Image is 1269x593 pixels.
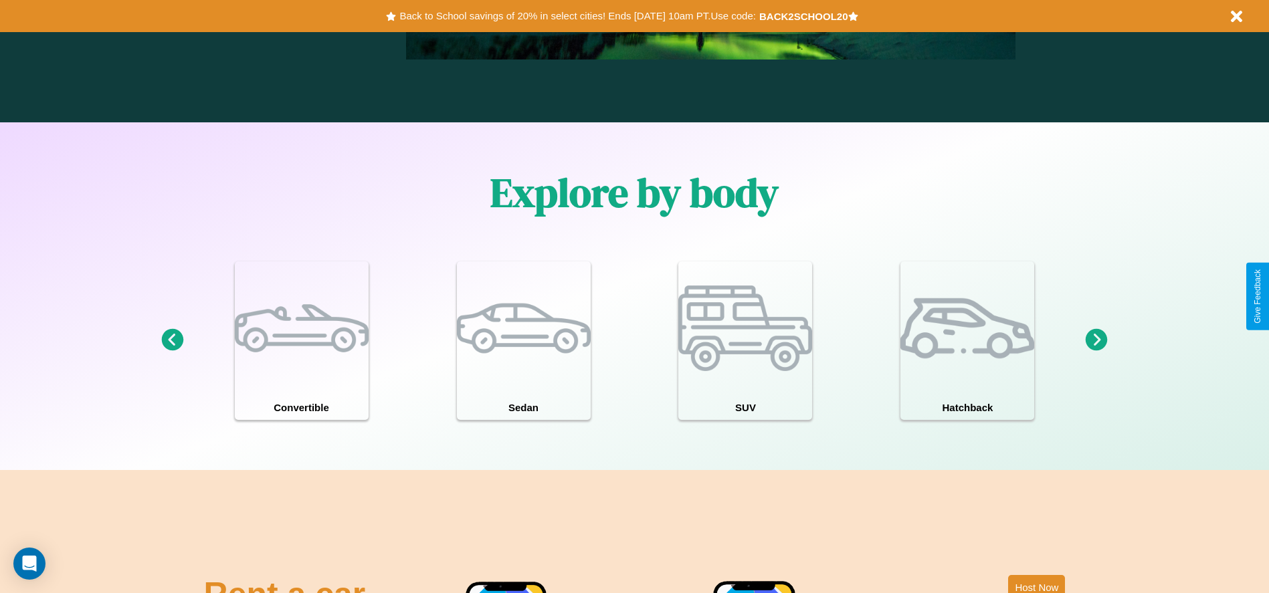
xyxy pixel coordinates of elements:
h4: Sedan [457,395,591,420]
h1: Explore by body [490,165,779,220]
div: Give Feedback [1253,269,1262,324]
button: Back to School savings of 20% in select cities! Ends [DATE] 10am PT.Use code: [396,7,759,25]
div: Open Intercom Messenger [13,548,45,580]
h4: SUV [678,395,812,420]
h4: Hatchback [900,395,1034,420]
b: BACK2SCHOOL20 [759,11,848,22]
h4: Convertible [235,395,369,420]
